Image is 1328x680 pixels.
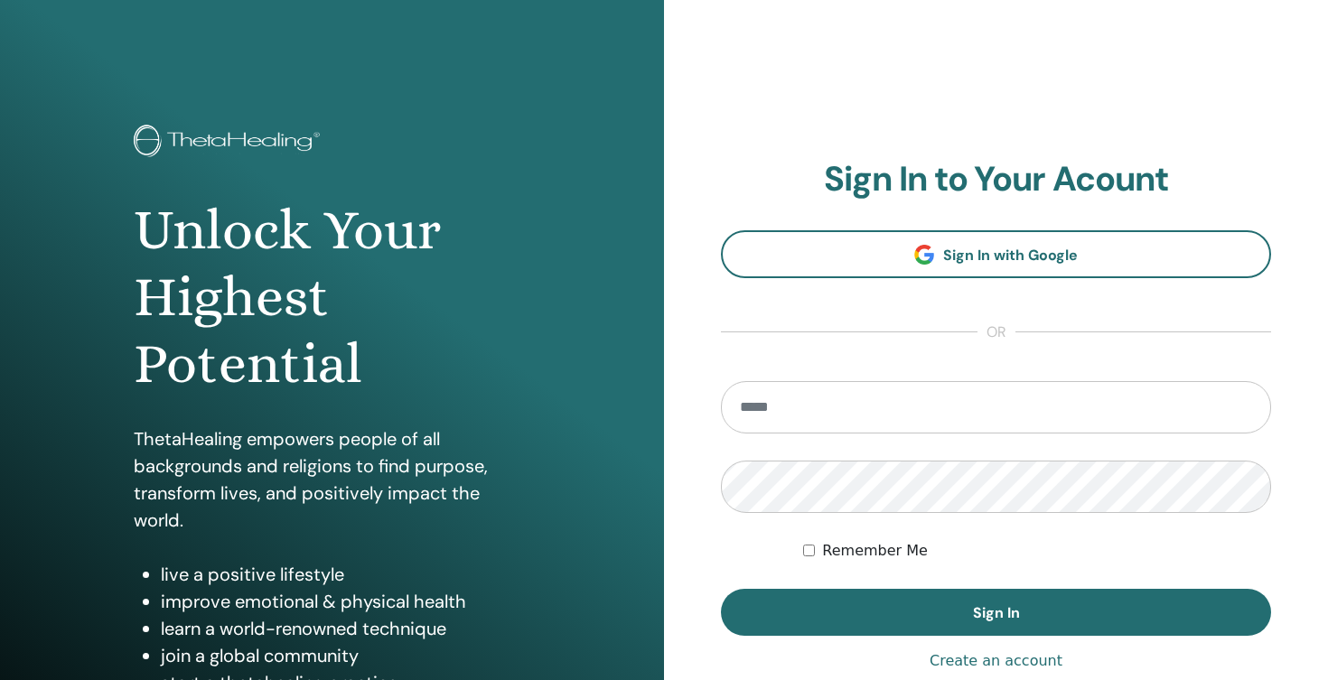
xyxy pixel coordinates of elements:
[134,425,531,534] p: ThetaHealing empowers people of all backgrounds and religions to find purpose, transform lives, a...
[803,540,1271,562] div: Keep me authenticated indefinitely or until I manually logout
[977,321,1015,343] span: or
[161,561,531,588] li: live a positive lifestyle
[973,603,1020,622] span: Sign In
[134,197,531,398] h1: Unlock Your Highest Potential
[943,246,1078,265] span: Sign In with Google
[161,642,531,669] li: join a global community
[822,540,928,562] label: Remember Me
[161,615,531,642] li: learn a world-renowned technique
[721,159,1271,200] h2: Sign In to Your Acount
[930,650,1062,672] a: Create an account
[721,230,1271,278] a: Sign In with Google
[721,589,1271,636] button: Sign In
[161,588,531,615] li: improve emotional & physical health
